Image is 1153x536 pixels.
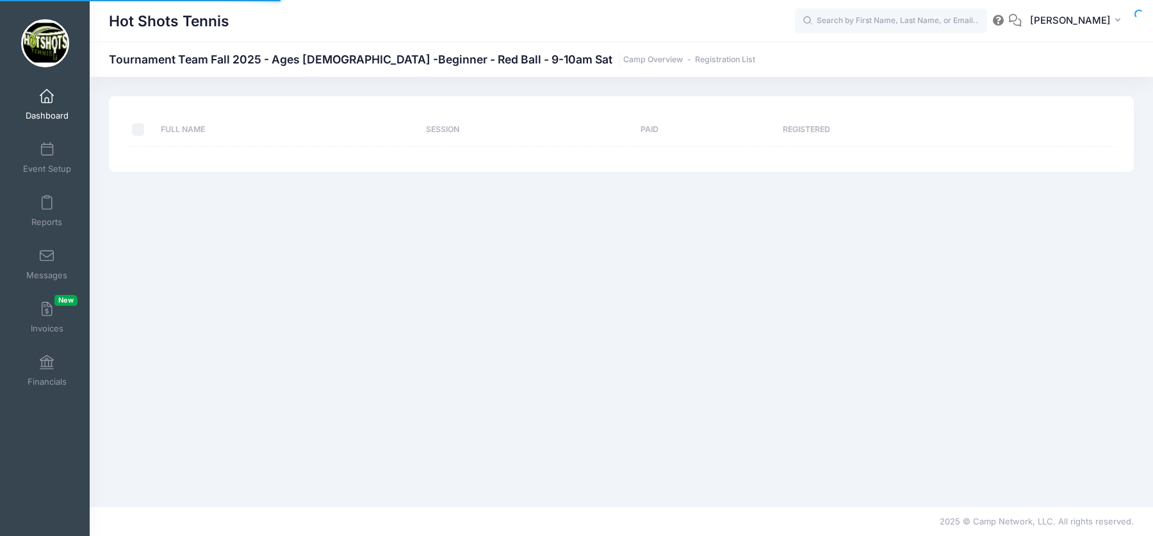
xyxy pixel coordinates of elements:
[26,110,69,121] span: Dashboard
[623,55,683,65] a: Camp Overview
[1030,13,1111,28] span: [PERSON_NAME]
[695,55,755,65] a: Registration List
[155,113,420,147] th: Full Name
[17,295,78,340] a: InvoicesNew
[17,242,78,287] a: Messages
[109,53,755,66] h1: Tournament Team Fall 2025 - Ages [DEMOGRAPHIC_DATA] -Beginner - Red Ball - 9-10am Sat
[1022,6,1134,36] button: [PERSON_NAME]
[17,348,78,393] a: Financials
[634,113,776,147] th: Paid
[31,217,62,228] span: Reports
[54,295,78,306] span: New
[940,516,1134,526] span: 2025 © Camp Network, LLC. All rights reserved.
[23,163,71,174] span: Event Setup
[17,188,78,233] a: Reports
[21,19,69,67] img: Hot Shots Tennis
[26,270,67,281] span: Messages
[31,323,63,334] span: Invoices
[776,113,1056,147] th: Registered
[795,8,987,34] input: Search by First Name, Last Name, or Email...
[17,135,78,180] a: Event Setup
[28,376,67,387] span: Financials
[420,113,634,147] th: Session
[109,6,229,36] h1: Hot Shots Tennis
[17,82,78,127] a: Dashboard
